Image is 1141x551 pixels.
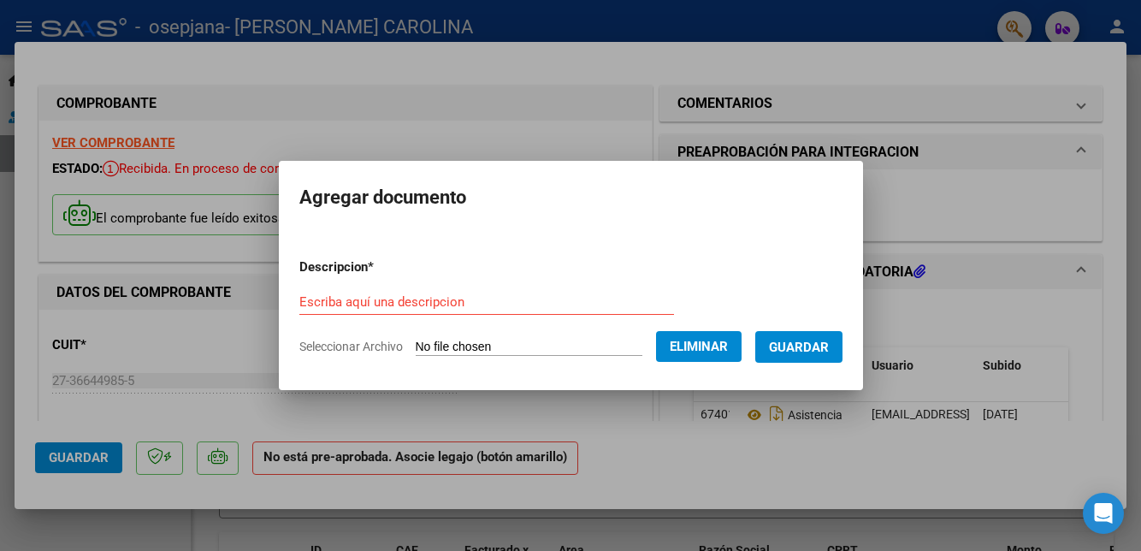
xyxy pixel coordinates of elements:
div: Open Intercom Messenger [1083,493,1124,534]
button: Guardar [755,331,842,363]
span: Seleccionar Archivo [299,340,403,353]
button: Eliminar [656,331,742,362]
span: Guardar [769,340,829,355]
h2: Agregar documento [299,181,842,214]
span: Eliminar [670,339,728,354]
p: Descripcion [299,258,463,277]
